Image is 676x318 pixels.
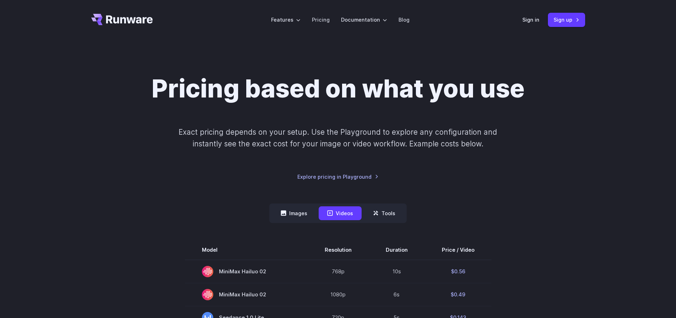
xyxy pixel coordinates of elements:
a: Go to / [91,14,153,25]
td: $0.56 [425,260,491,283]
a: Blog [399,16,410,24]
label: Documentation [341,16,387,24]
td: 10s [369,260,425,283]
button: Videos [319,206,362,220]
label: Features [271,16,301,24]
a: Pricing [312,16,330,24]
button: Tools [364,206,404,220]
a: Explore pricing in Playground [297,173,379,181]
h1: Pricing based on what you use [152,74,524,104]
button: Images [272,206,316,220]
span: MiniMax Hailuo 02 [202,289,291,300]
p: Exact pricing depends on your setup. Use the Playground to explore any configuration and instantl... [165,126,511,150]
a: Sign in [522,16,539,24]
td: 1080p [308,283,369,306]
td: $0.49 [425,283,491,306]
th: Price / Video [425,240,491,260]
th: Model [185,240,308,260]
th: Duration [369,240,425,260]
span: MiniMax Hailuo 02 [202,266,291,277]
a: Sign up [548,13,585,27]
th: Resolution [308,240,369,260]
td: 768p [308,260,369,283]
td: 6s [369,283,425,306]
